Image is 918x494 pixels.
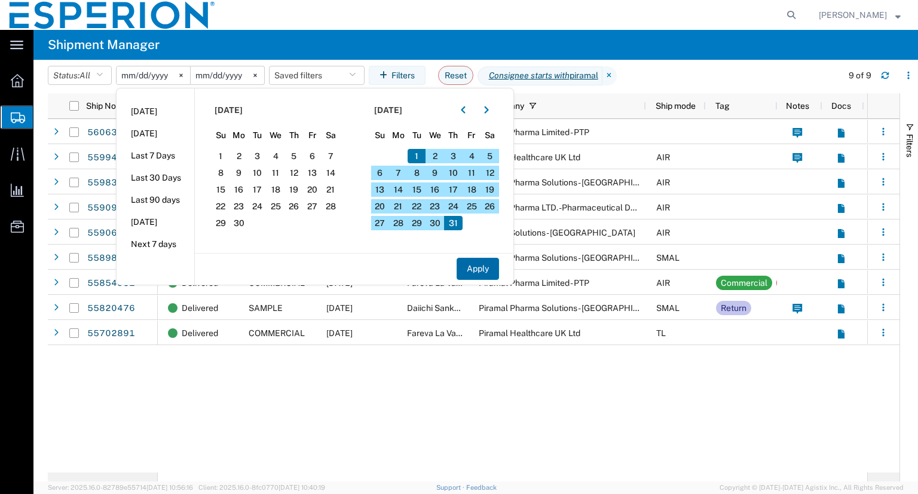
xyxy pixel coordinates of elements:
span: 29 [408,216,426,230]
span: 27 [303,199,322,214]
span: Daiichi Sankyo Europe GmbH [407,303,519,313]
span: 1 [212,149,230,163]
span: 9 [426,166,444,180]
button: [PERSON_NAME] [818,8,901,22]
span: Sa [322,129,340,142]
span: 10 [444,166,463,180]
span: 06/03/2025 [326,328,353,338]
span: 24 [444,199,463,214]
span: Mo [389,129,408,142]
input: Not set [117,66,190,84]
li: [DATE] [117,100,194,123]
span: 5 [481,149,499,163]
button: Filters [369,66,426,85]
span: Piramal Healthcare UK Ltd [479,328,580,338]
a: 55898421 [87,249,136,268]
span: AIR [656,228,670,237]
span: 15 [408,182,426,197]
a: 55906919 [87,224,136,243]
span: 13 [371,182,390,197]
span: 20 [371,199,390,214]
span: Su [212,129,230,142]
a: 56063607 [87,123,136,142]
span: Piramal Pharma Limited - PTP [479,127,589,137]
div: 9 of 9 [849,69,871,82]
span: Piramal Pharma Limited - PTP [479,278,589,288]
span: 18 [267,182,285,197]
span: Piramal Pharma Solutions - Sellersville [479,303,667,313]
li: Last 90 days [117,189,194,211]
span: 1 [408,149,426,163]
span: 18 [463,182,481,197]
a: 55994287 [87,148,136,167]
span: 27 [371,216,390,230]
a: 55820476 [87,299,136,318]
span: 28 [389,216,408,230]
span: 17 [248,182,267,197]
span: [DATE] [374,104,402,117]
span: 17 [444,182,463,197]
i: Consignee starts with [489,69,570,82]
span: 6 [303,149,322,163]
span: 14 [389,182,408,197]
span: Piramal Pharma LTD. -Pharmaceutical Development Service [479,203,706,212]
span: Th [285,129,304,142]
span: All [79,71,90,80]
li: [DATE] [117,211,194,233]
span: TL [656,328,666,338]
button: Saved filters [269,66,365,85]
li: Last 7 Days [117,145,194,167]
span: 9 [230,166,249,180]
span: 6 [371,166,390,180]
span: AIR [656,203,670,212]
span: Delivered [182,295,218,321]
span: 20 [303,182,322,197]
span: Fareva La Vallee [407,328,470,338]
span: [DATE] 10:56:16 [146,484,193,491]
span: Consignee starts with piramal [478,66,602,86]
span: 14 [322,166,340,180]
span: Tag [715,101,730,111]
span: 26 [481,199,499,214]
span: 30 [230,216,249,230]
span: Piramal Healthcare UK Ltd [479,153,580,162]
a: Feedback [466,484,497,491]
a: Support [436,484,466,491]
span: Filters [905,134,914,157]
span: We [267,129,285,142]
span: 11 [463,166,481,180]
span: 24 [248,199,267,214]
button: Reset [438,66,473,85]
span: Client: 2025.16.0-8fc0770 [198,484,325,491]
span: Fr [463,129,481,142]
span: 2 [230,149,249,163]
span: Piramal Solutions - Sellersville [479,228,635,237]
span: Server: 2025.16.0-82789e55714 [48,484,193,491]
span: Sa [481,129,499,142]
span: 15 [212,182,230,197]
span: AIR [656,178,670,187]
span: SAMPLE [249,303,283,313]
span: 12 [481,166,499,180]
span: Piramal Pharma Solutions - Sellersville [479,178,667,187]
span: We [426,129,444,142]
span: 8 [408,166,426,180]
span: 21 [322,182,340,197]
span: SMAL [656,253,680,263]
span: Th [444,129,463,142]
span: Mo [230,129,249,142]
span: 7 [322,149,340,163]
li: [DATE] [117,123,194,145]
span: Tu [408,129,426,142]
button: Apply [457,258,499,280]
span: 21 [389,199,408,214]
span: 25 [463,199,481,214]
span: 7 [389,166,408,180]
a: 55909165 [87,199,136,218]
li: Last 30 Days [117,167,194,189]
span: Fr [303,129,322,142]
span: 22 [212,199,230,214]
span: 19 [285,182,304,197]
h4: Shipment Manager [48,30,160,60]
span: 4 [463,149,481,163]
